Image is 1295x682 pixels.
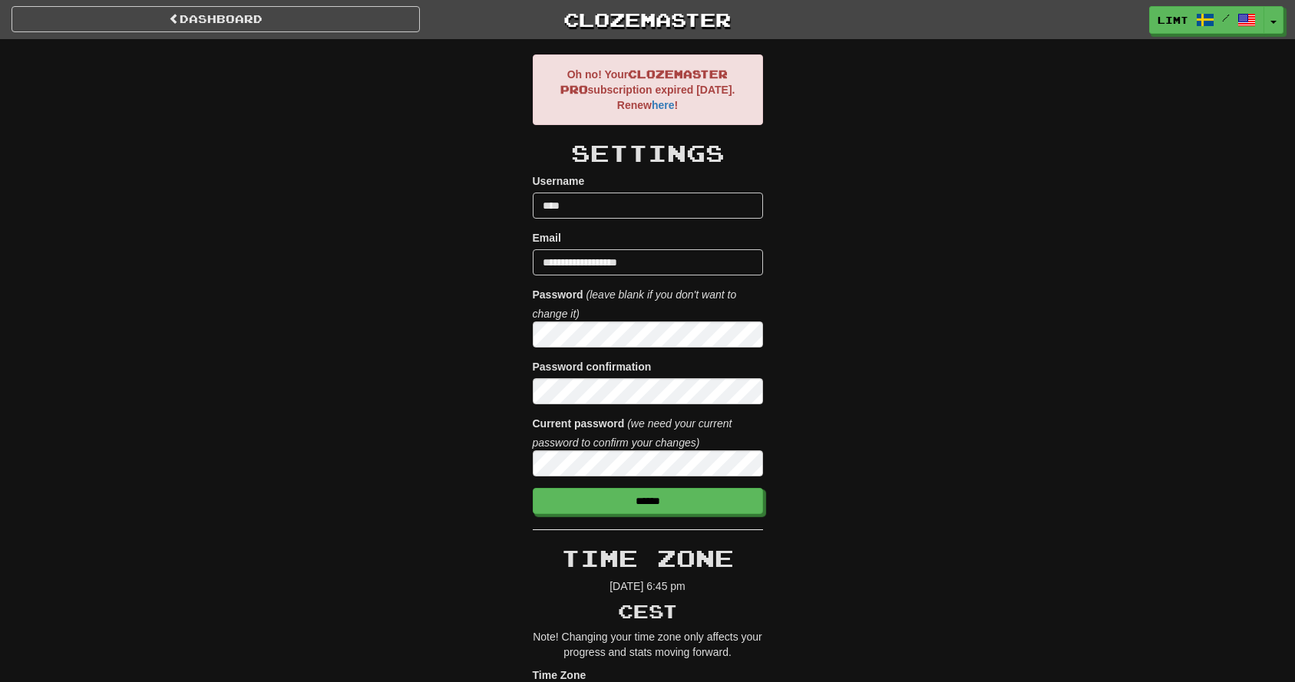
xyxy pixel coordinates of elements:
h3: CEST [533,601,763,621]
label: Email [533,230,561,245]
i: (we need your current password to confirm your changes) [533,417,732,449]
span: limt [1158,13,1188,27]
a: Dashboard [12,6,420,32]
label: Current password [533,416,625,431]
p: [DATE] 6:45 pm [533,578,763,594]
label: Password [533,287,583,302]
p: Note! Changing your time zone only affects your progress and stats moving forward. [533,629,763,660]
span: Clozemaster Pro [560,68,728,96]
h2: Time Zone [533,545,763,571]
i: (leave blank if you don't want to change it) [533,288,737,320]
label: Username [533,173,585,189]
label: Password confirmation [533,359,652,374]
div: Oh no! Your subscription expired [DATE]. Renew ! [533,54,763,125]
h2: Settings [533,140,763,166]
span: / [1222,12,1230,23]
a: here [652,99,675,111]
a: Clozemaster [443,6,851,33]
a: limt / [1149,6,1264,34]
